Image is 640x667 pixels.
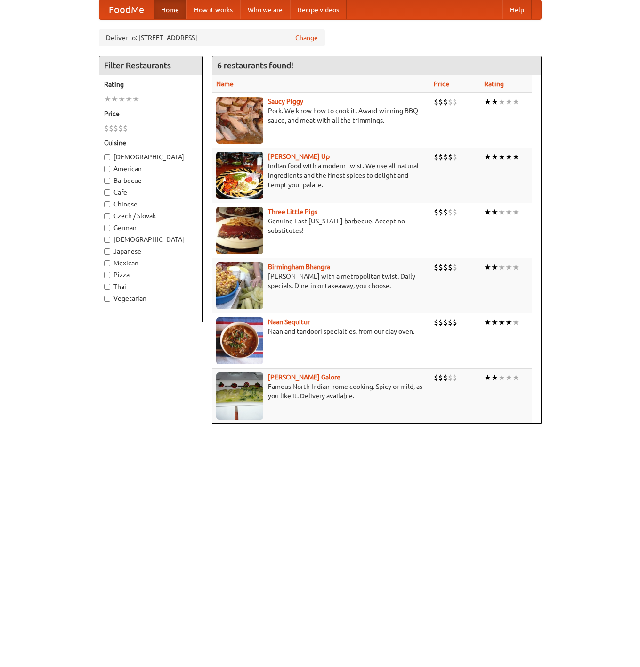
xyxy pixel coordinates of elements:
li: ★ [104,94,111,104]
li: ★ [498,317,505,328]
label: German [104,223,197,232]
label: Cafe [104,188,197,197]
div: Deliver to: [STREET_ADDRESS] [99,29,325,46]
input: Czech / Slovak [104,213,110,219]
a: Name [216,80,234,88]
li: $ [434,317,438,328]
p: Genuine East [US_STATE] barbecue. Accept no substitutes! [216,216,427,235]
b: Birmingham Bhangra [268,263,330,271]
label: Thai [104,282,197,291]
li: $ [104,123,109,133]
li: $ [453,317,457,328]
li: ★ [484,207,491,217]
li: ★ [498,262,505,272]
a: Price [434,80,449,88]
a: Saucy Piggy [268,98,303,105]
a: Recipe videos [290,0,347,19]
label: [DEMOGRAPHIC_DATA] [104,152,197,162]
li: $ [434,152,438,162]
a: FoodMe [99,0,154,19]
a: Three Little Pigs [268,208,317,215]
li: ★ [132,94,139,104]
li: ★ [512,97,519,107]
label: Chinese [104,199,197,209]
li: $ [443,97,448,107]
li: $ [453,152,457,162]
li: $ [438,372,443,383]
label: [DEMOGRAPHIC_DATA] [104,235,197,244]
li: $ [434,207,438,217]
b: Naan Sequitur [268,318,310,326]
a: Change [295,33,318,42]
label: Barbecue [104,176,197,185]
li: ★ [512,372,519,383]
li: ★ [505,152,512,162]
li: $ [448,152,453,162]
input: [DEMOGRAPHIC_DATA] [104,237,110,243]
li: $ [438,317,443,328]
input: Thai [104,284,110,290]
li: $ [443,262,448,272]
input: American [104,166,110,172]
li: ★ [484,317,491,328]
input: Pizza [104,272,110,278]
a: Who we are [240,0,290,19]
li: ★ [512,152,519,162]
h5: Rating [104,80,197,89]
li: ★ [491,317,498,328]
li: $ [453,372,457,383]
li: ★ [512,262,519,272]
li: ★ [498,97,505,107]
li: ★ [505,317,512,328]
p: Indian food with a modern twist. We use all-natural ingredients and the finest spices to delight ... [216,161,427,189]
input: Vegetarian [104,296,110,302]
li: ★ [505,207,512,217]
li: ★ [491,97,498,107]
label: Japanese [104,247,197,256]
li: $ [438,152,443,162]
li: $ [123,123,128,133]
li: $ [453,262,457,272]
li: $ [448,97,453,107]
li: $ [453,97,457,107]
ng-pluralize: 6 restaurants found! [217,61,293,70]
li: $ [453,207,457,217]
a: [PERSON_NAME] Galore [268,373,340,381]
input: Chinese [104,201,110,207]
input: Mexican [104,260,110,266]
li: $ [443,317,448,328]
li: $ [434,262,438,272]
li: $ [438,262,443,272]
h5: Price [104,109,197,118]
label: Pizza [104,270,197,280]
a: [PERSON_NAME] Up [268,153,330,160]
li: $ [448,262,453,272]
a: Home [154,0,186,19]
p: Famous North Indian home cooking. Spicy or mild, as you like it. Delivery available. [216,382,427,401]
h4: Filter Restaurants [99,56,202,75]
input: [DEMOGRAPHIC_DATA] [104,154,110,160]
li: $ [443,152,448,162]
li: ★ [484,152,491,162]
li: ★ [498,207,505,217]
label: Mexican [104,258,197,268]
li: $ [443,207,448,217]
li: ★ [484,262,491,272]
li: ★ [491,152,498,162]
li: ★ [498,152,505,162]
label: American [104,164,197,173]
a: How it works [186,0,240,19]
li: $ [448,207,453,217]
li: ★ [491,372,498,383]
li: ★ [484,97,491,107]
h5: Cuisine [104,138,197,148]
li: $ [113,123,118,133]
img: bhangra.jpg [216,262,263,309]
li: ★ [491,262,498,272]
p: [PERSON_NAME] with a metropolitan twist. Daily specials. Dine-in or takeaway, you choose. [216,272,427,290]
p: Pork. We know how to cook it. Award-winning BBQ sauce, and meat with all the trimmings. [216,106,427,125]
input: German [104,225,110,231]
li: ★ [484,372,491,383]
